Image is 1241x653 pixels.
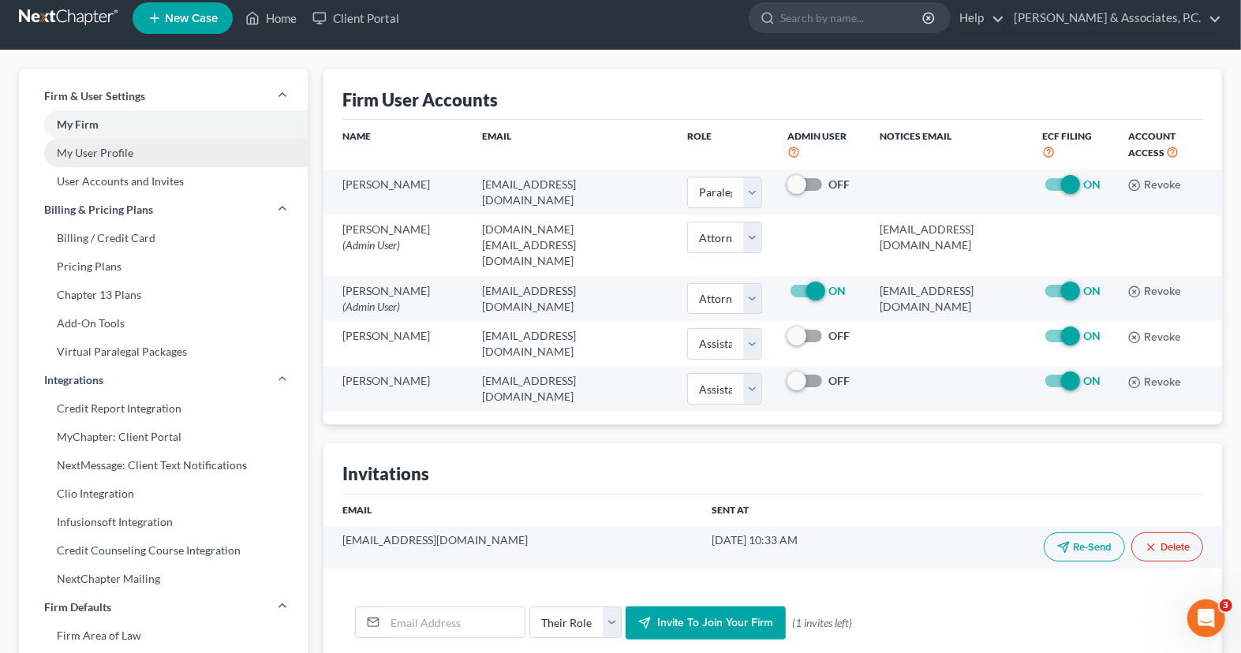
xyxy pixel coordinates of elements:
[787,130,847,142] span: Admin User
[828,374,850,387] strong: OFF
[323,276,469,321] td: [PERSON_NAME]
[1187,599,1225,637] iframe: Intercom live chat
[44,88,145,104] span: Firm & User Settings
[19,309,308,338] a: Add-On Tools
[19,565,308,593] a: NextChapter Mailing
[1006,4,1221,32] a: [PERSON_NAME] & Associates, P.C.
[1044,532,1125,562] button: Re-Send
[828,284,846,297] strong: ON
[1128,285,1181,298] button: Revoke
[19,281,308,309] a: Chapter 13 Plans
[19,196,308,224] a: Billing & Pricing Plans
[342,238,400,252] span: (Admin User)
[44,202,153,218] span: Billing & Pricing Plans
[342,88,498,111] div: Firm User Accounts
[1220,599,1232,612] span: 3
[1128,130,1176,159] span: Account Access
[1131,532,1203,562] button: Delete
[868,276,1030,321] td: [EMAIL_ADDRESS][DOMAIN_NAME]
[19,366,308,394] a: Integrations
[19,423,308,451] a: MyChapter: Client Portal
[385,607,525,637] input: Email Address
[868,120,1030,170] th: Notices Email
[828,177,850,191] strong: OFF
[165,13,218,24] span: New Case
[342,300,400,313] span: (Admin User)
[1083,329,1101,342] strong: ON
[470,120,675,170] th: Email
[19,394,308,423] a: Credit Report Integration
[44,599,111,615] span: Firm Defaults
[951,4,1004,32] a: Help
[19,224,308,252] a: Billing / Credit Card
[19,167,308,196] a: User Accounts and Invites
[675,120,775,170] th: Role
[19,508,308,536] a: Infusionsoft Integration
[342,462,429,485] div: Invitations
[470,276,675,321] td: [EMAIL_ADDRESS][DOMAIN_NAME]
[780,3,925,32] input: Search by name...
[19,139,308,167] a: My User Profile
[1128,376,1181,389] button: Revoke
[323,494,699,526] th: Email
[657,616,773,629] span: Invite to join your firm
[305,4,407,32] a: Client Portal
[323,526,699,569] td: [EMAIL_ADDRESS][DOMAIN_NAME]
[323,367,469,412] td: [PERSON_NAME]
[699,526,892,569] td: [DATE] 10:33 AM
[19,621,308,650] a: Firm Area of Law
[19,479,308,508] a: Clio Integration
[19,110,308,139] a: My Firm
[19,593,308,621] a: Firm Defaults
[19,338,308,366] a: Virtual Paralegal Packages
[323,215,469,276] td: [PERSON_NAME]
[1042,130,1092,142] span: ECF Filing
[237,4,305,32] a: Home
[1083,374,1101,387] strong: ON
[1128,179,1181,192] button: Revoke
[470,321,675,366] td: [EMAIL_ADDRESS][DOMAIN_NAME]
[19,82,308,110] a: Firm & User Settings
[323,321,469,366] td: [PERSON_NAME]
[792,615,852,631] span: (1 invites left)
[1128,331,1181,344] button: Revoke
[626,606,786,640] button: Invite to join your firm
[19,252,308,281] a: Pricing Plans
[323,170,469,215] td: [PERSON_NAME]
[699,494,892,526] th: Sent At
[19,536,308,565] a: Credit Counseling Course Integration
[1083,177,1101,191] strong: ON
[1083,284,1101,297] strong: ON
[828,329,850,342] strong: OFF
[44,372,103,388] span: Integrations
[323,120,469,170] th: Name
[19,451,308,479] a: NextMessage: Client Text Notifications
[470,367,675,412] td: [EMAIL_ADDRESS][DOMAIN_NAME]
[470,170,675,215] td: [EMAIL_ADDRESS][DOMAIN_NAME]
[868,215,1030,276] td: [EMAIL_ADDRESS][DOMAIN_NAME]
[470,215,675,276] td: [DOMAIN_NAME][EMAIL_ADDRESS][DOMAIN_NAME]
